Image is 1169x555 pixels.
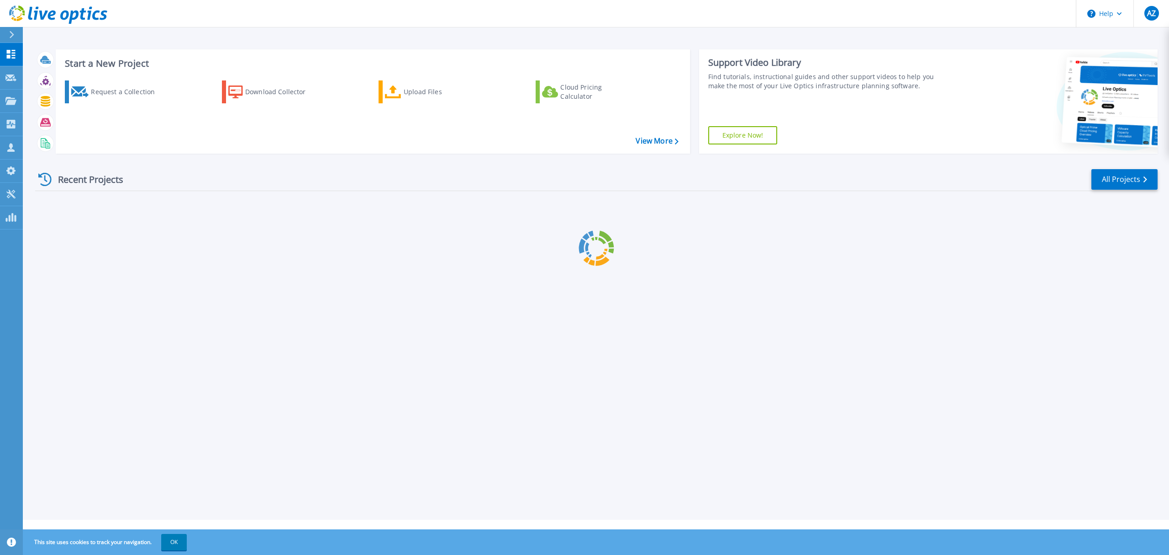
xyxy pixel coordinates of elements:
[708,57,945,69] div: Support Video Library
[91,83,164,101] div: Request a Collection
[708,126,778,144] a: Explore Now!
[560,83,633,101] div: Cloud Pricing Calculator
[379,80,480,103] a: Upload Files
[404,83,477,101] div: Upload Files
[536,80,637,103] a: Cloud Pricing Calculator
[161,534,187,550] button: OK
[25,534,187,550] span: This site uses cookies to track your navigation.
[65,59,678,69] h3: Start a New Project
[1147,10,1156,17] span: AZ
[636,137,678,145] a: View More
[65,80,167,103] a: Request a Collection
[222,80,324,103] a: Download Collector
[35,168,136,191] div: Recent Projects
[708,72,945,91] div: Find tutorials, instructional guides and other support videos to help you make the most of your L...
[245,83,318,101] div: Download Collector
[1091,169,1158,190] a: All Projects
